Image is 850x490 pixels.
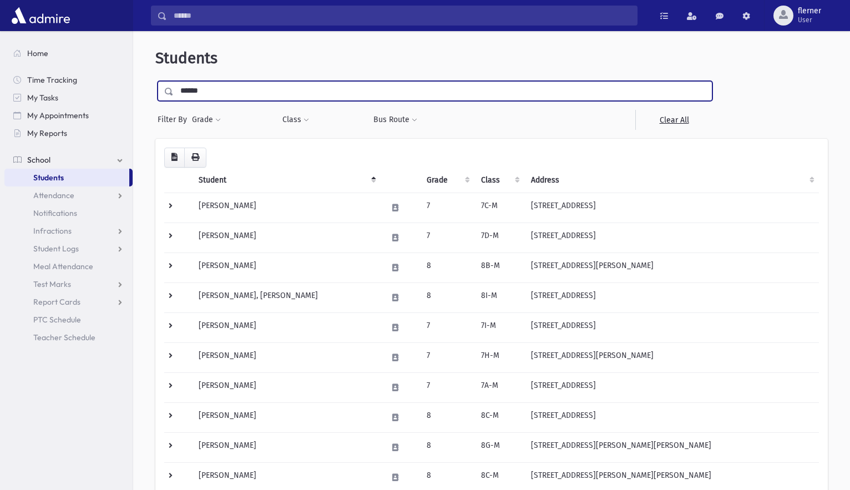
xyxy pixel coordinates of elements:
a: Time Tracking [4,71,133,89]
td: 7 [420,312,474,342]
td: [STREET_ADDRESS] [524,282,819,312]
span: Test Marks [33,279,71,289]
span: School [27,155,50,165]
td: 7 [420,342,474,372]
td: [PERSON_NAME] [192,193,381,223]
td: 8 [420,432,474,462]
th: Student: activate to sort column descending [192,168,381,193]
span: Attendance [33,190,74,200]
td: 8 [420,402,474,432]
td: 8G-M [474,432,524,462]
span: My Reports [27,128,67,138]
span: Infractions [33,226,72,236]
a: Notifications [4,204,133,222]
td: [PERSON_NAME], [PERSON_NAME] [192,282,381,312]
a: Test Marks [4,275,133,293]
td: 8B-M [474,252,524,282]
a: PTC Schedule [4,311,133,329]
a: School [4,151,133,169]
td: [PERSON_NAME] [192,432,381,462]
td: 7 [420,372,474,402]
td: [STREET_ADDRESS][PERSON_NAME][PERSON_NAME] [524,432,819,462]
span: PTC Schedule [33,315,81,325]
td: 8I-M [474,282,524,312]
span: Home [27,48,48,58]
a: Clear All [635,110,712,130]
a: Report Cards [4,293,133,311]
span: flerner [798,7,821,16]
td: [STREET_ADDRESS] [524,223,819,252]
th: Address: activate to sort column ascending [524,168,819,193]
td: 8 [420,282,474,312]
span: Notifications [33,208,77,218]
span: Filter By [158,114,191,125]
a: Teacher Schedule [4,329,133,346]
td: [PERSON_NAME] [192,252,381,282]
td: 8C-M [474,402,524,432]
td: 8 [420,252,474,282]
th: Grade: activate to sort column ascending [420,168,474,193]
span: My Appointments [27,110,89,120]
button: Grade [191,110,221,130]
span: Students [33,173,64,183]
td: 7H-M [474,342,524,372]
button: Print [184,148,206,168]
td: [STREET_ADDRESS] [524,402,819,432]
span: User [798,16,821,24]
a: Students [4,169,129,186]
td: [PERSON_NAME] [192,312,381,342]
a: Infractions [4,222,133,240]
button: Bus Route [373,110,418,130]
a: My Reports [4,124,133,142]
a: My Tasks [4,89,133,107]
td: [STREET_ADDRESS][PERSON_NAME] [524,252,819,282]
td: 7 [420,193,474,223]
span: Students [155,49,217,67]
a: Attendance [4,186,133,204]
span: Student Logs [33,244,79,254]
input: Search [167,6,637,26]
a: My Appointments [4,107,133,124]
a: Student Logs [4,240,133,257]
button: CSV [164,148,185,168]
a: Home [4,44,133,62]
span: Teacher Schedule [33,332,95,342]
span: Report Cards [33,297,80,307]
td: 7 [420,223,474,252]
button: Class [282,110,310,130]
td: [STREET_ADDRESS] [524,312,819,342]
th: Class: activate to sort column ascending [474,168,524,193]
span: Time Tracking [27,75,77,85]
img: AdmirePro [9,4,73,27]
td: [STREET_ADDRESS] [524,193,819,223]
td: [PERSON_NAME] [192,372,381,402]
td: [PERSON_NAME] [192,223,381,252]
span: My Tasks [27,93,58,103]
td: [PERSON_NAME] [192,342,381,372]
td: 7A-M [474,372,524,402]
td: 7I-M [474,312,524,342]
td: [PERSON_NAME] [192,402,381,432]
a: Meal Attendance [4,257,133,275]
td: [STREET_ADDRESS] [524,372,819,402]
td: [STREET_ADDRESS][PERSON_NAME] [524,342,819,372]
span: Meal Attendance [33,261,93,271]
td: 7C-M [474,193,524,223]
td: 7D-M [474,223,524,252]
